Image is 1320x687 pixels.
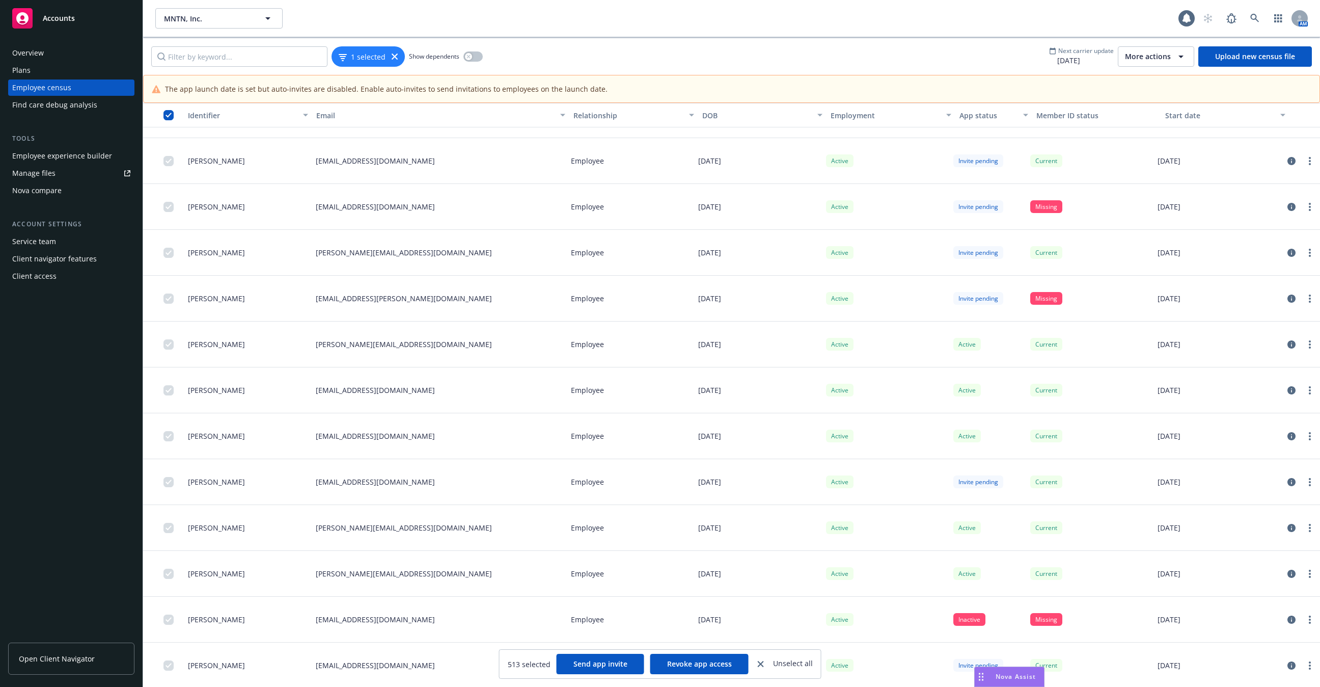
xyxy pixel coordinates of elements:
button: Nova Assist [974,667,1044,687]
p: [DATE] [1158,431,1180,441]
span: [PERSON_NAME] [188,568,245,579]
div: Current [1030,659,1062,672]
span: [PERSON_NAME] [188,477,245,487]
a: circleInformation [1285,338,1298,351]
span: [PERSON_NAME] [188,201,245,212]
input: Toggle Row Selected [163,248,174,258]
p: [DATE] [698,522,721,533]
span: [PERSON_NAME] [188,660,245,671]
p: [DATE] [1158,293,1180,304]
span: Open Client Navigator [19,653,95,664]
p: [DATE] [698,385,721,395]
div: DOB [702,110,811,121]
div: Inactive [953,613,985,626]
p: Employee [571,293,604,304]
p: [PERSON_NAME][EMAIL_ADDRESS][DOMAIN_NAME] [316,522,492,533]
span: 513 selected [508,659,551,670]
button: Member ID status [1032,103,1161,127]
p: Employee [571,568,604,579]
a: more [1304,293,1316,305]
span: 1 selected [351,51,386,62]
div: Identifier [188,110,297,121]
input: Toggle Row Selected [163,569,174,579]
span: [PERSON_NAME] [188,293,245,304]
a: circleInformation [1285,201,1298,213]
a: circleInformation [1285,430,1298,442]
div: Invite pending [953,200,1003,213]
input: Toggle Row Selected [163,294,174,304]
p: [PERSON_NAME][EMAIL_ADDRESS][DOMAIN_NAME] [316,339,492,350]
div: Invite pending [953,292,1003,305]
div: Current [1030,521,1062,534]
div: App status [959,110,1017,121]
p: [EMAIL_ADDRESS][DOMAIN_NAME] [316,385,435,395]
p: [PERSON_NAME][EMAIL_ADDRESS][DOMAIN_NAME] [316,247,492,258]
span: Unselect all [773,658,813,670]
button: Employment [827,103,955,127]
div: Employee experience builder [12,148,112,164]
a: more [1304,338,1316,351]
div: Active [826,521,854,534]
div: Current [1030,384,1062,397]
input: Toggle Row Selected [163,385,174,395]
p: [DATE] [698,201,721,212]
div: Invite pending [953,475,1003,488]
p: [DATE] [1158,522,1180,533]
div: Overview [12,45,44,61]
a: circleInformation [1285,568,1298,580]
div: Missing [1030,613,1062,626]
p: [DATE] [698,568,721,579]
div: Active [826,475,854,488]
p: Employee [571,201,604,212]
div: Missing [1030,292,1062,305]
div: Current [1030,154,1062,167]
span: Accounts [43,14,75,22]
div: Employee census [12,80,71,96]
div: Active [826,430,854,442]
div: Current [1030,475,1062,488]
div: Invite pending [953,659,1003,672]
a: Report a Bug [1221,8,1242,29]
p: [DATE] [1158,339,1180,350]
p: [DATE] [1158,247,1180,258]
button: More actions [1118,46,1194,67]
a: Service team [8,233,134,250]
div: Active [826,338,854,351]
a: more [1304,568,1316,580]
input: Select all [163,110,174,120]
div: Active [826,613,854,626]
input: Toggle Row Selected [163,156,174,166]
a: Plans [8,62,134,78]
a: more [1304,384,1316,397]
div: Service team [12,233,56,250]
a: circleInformation [1285,155,1298,167]
a: Employee census [8,80,134,96]
a: circleInformation [1285,293,1298,305]
div: Active [953,338,981,351]
p: Employee [571,522,604,533]
div: Active [826,384,854,397]
input: Toggle Row Selected [163,339,174,350]
div: Find care debug analysis [12,97,97,113]
a: more [1304,614,1316,626]
a: Nova compare [8,182,134,199]
p: [DATE] [1158,614,1180,625]
a: Employee experience builder [8,148,134,164]
div: Drag to move [975,667,987,686]
a: more [1304,430,1316,442]
a: more [1304,476,1316,488]
p: [EMAIL_ADDRESS][DOMAIN_NAME] [316,614,435,625]
a: circleInformation [1285,659,1298,672]
p: [DATE] [698,155,721,166]
p: Employee [571,385,604,395]
input: Toggle Row Selected [163,660,174,671]
a: more [1304,247,1316,259]
p: Employee [571,247,604,258]
button: DOB [698,103,827,127]
span: [PERSON_NAME] [188,339,245,350]
a: Client navigator features [8,251,134,267]
span: Next carrier update [1058,46,1114,55]
p: [EMAIL_ADDRESS][DOMAIN_NAME] [316,201,435,212]
p: [DATE] [698,614,721,625]
div: Missing [1030,200,1062,213]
